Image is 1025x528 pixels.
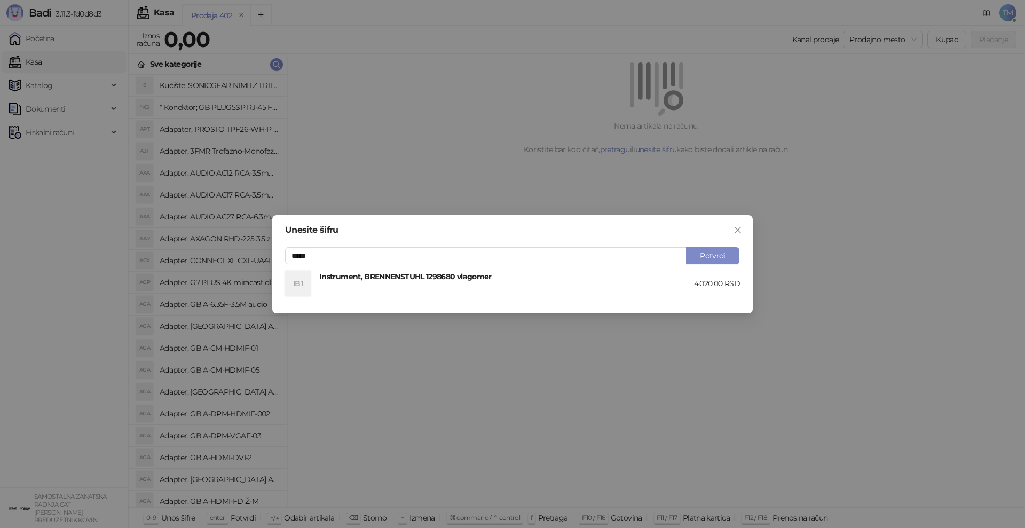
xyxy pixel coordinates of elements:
span: Zatvori [729,226,746,234]
button: Close [729,222,746,239]
div: IB1 [285,271,311,296]
span: close [734,226,742,234]
div: 4.020,00 RSD [694,278,740,289]
button: Potvrdi [686,247,739,264]
div: Unesite šifru [285,226,740,234]
h4: Instrument, BRENNENSTUHL 1298680 vlagomer [319,271,694,282]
